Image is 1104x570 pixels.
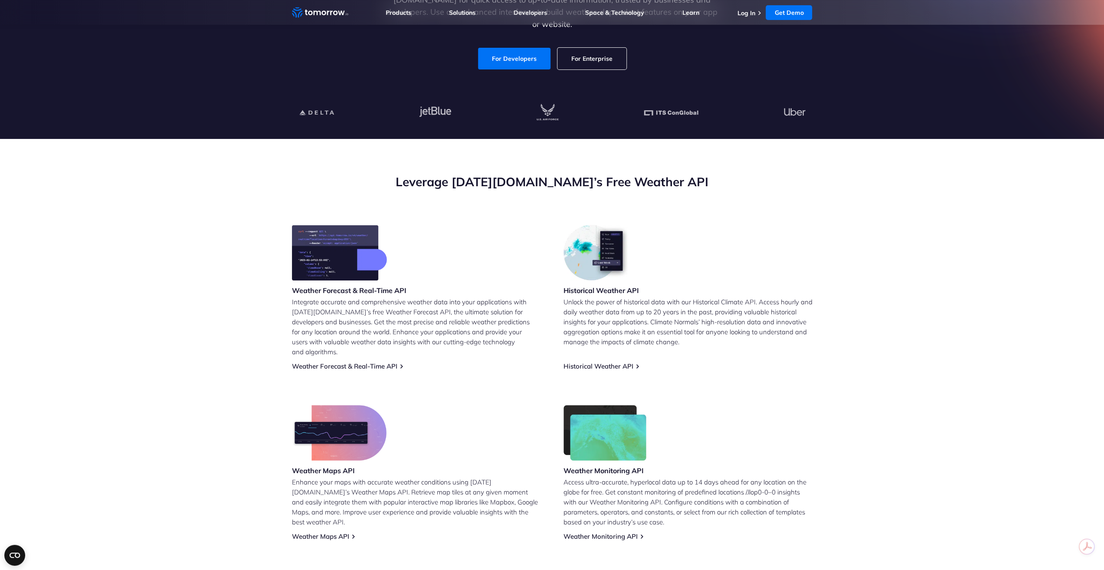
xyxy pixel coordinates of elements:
[682,9,699,16] a: Learn
[563,362,633,370] a: Historical Weather API
[292,477,541,527] p: Enhance your maps with accurate weather conditions using [DATE][DOMAIN_NAME]’s Weather Maps API. ...
[292,174,812,190] h2: Leverage [DATE][DOMAIN_NAME]’s Free Weather API
[386,9,411,16] a: Products
[557,48,626,69] a: For Enterprise
[563,286,639,295] h3: Historical Weather API
[737,9,755,17] a: Log In
[292,362,397,370] a: Weather Forecast & Real-Time API
[563,477,812,527] p: Access ultra-accurate, hyperlocal data up to 14 days ahead for any location on the globe for free...
[563,297,812,347] p: Unlock the power of historical data with our Historical Climate API. Access hourly and daily weat...
[766,5,812,20] a: Get Demo
[292,6,348,19] a: Home link
[4,545,25,566] button: Open CMP widget
[292,286,406,295] h3: Weather Forecast & Real-Time API
[585,9,644,16] a: Space & Technology
[478,48,550,69] a: For Developers
[563,532,638,540] a: Weather Monitoring API
[514,9,547,16] a: Developers
[563,466,647,475] h3: Weather Monitoring API
[292,532,349,540] a: Weather Maps API
[449,9,475,16] a: Solutions
[292,466,387,475] h3: Weather Maps API
[292,297,541,357] p: Integrate accurate and comprehensive weather data into your applications with [DATE][DOMAIN_NAME]...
